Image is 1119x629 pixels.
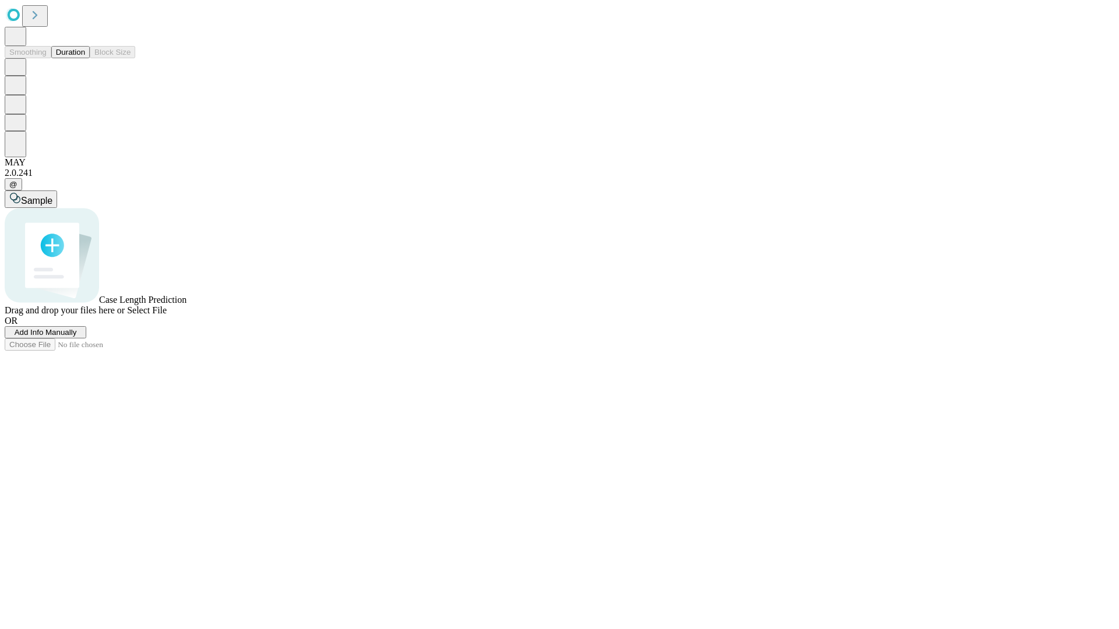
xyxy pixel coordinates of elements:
[5,168,1114,178] div: 2.0.241
[5,326,86,338] button: Add Info Manually
[9,180,17,189] span: @
[5,178,22,190] button: @
[21,196,52,206] span: Sample
[90,46,135,58] button: Block Size
[5,46,51,58] button: Smoothing
[15,328,77,337] span: Add Info Manually
[51,46,90,58] button: Duration
[5,157,1114,168] div: MAY
[5,190,57,208] button: Sample
[5,316,17,326] span: OR
[127,305,167,315] span: Select File
[99,295,186,305] span: Case Length Prediction
[5,305,125,315] span: Drag and drop your files here or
